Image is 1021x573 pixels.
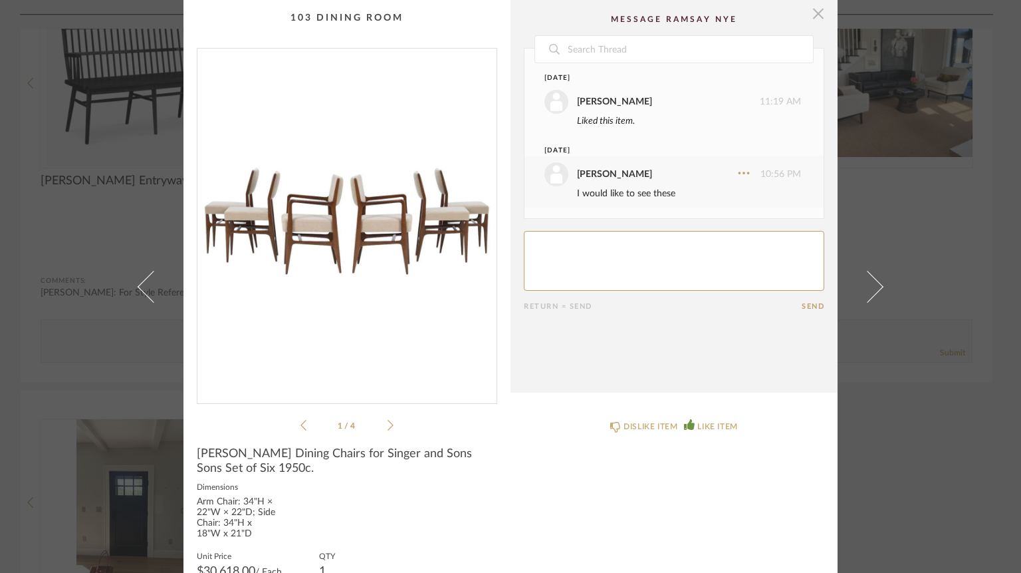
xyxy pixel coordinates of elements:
[197,550,282,561] label: Unit Price
[350,422,357,430] span: 4
[524,302,802,311] div: Return = Send
[697,420,737,433] div: LIKE ITEM
[197,481,277,492] label: Dimensions
[624,420,677,433] div: DISLIKE ITEM
[197,497,277,540] div: Arm Chair: 34"H × 22"W × 22"D; Side Chair: 34"H x 18"W x 21"D
[566,36,813,63] input: Search Thread
[544,162,801,186] div: 10:56 PM
[577,186,801,201] div: I would like to see these
[577,114,801,128] div: Liked this item.
[802,302,824,311] button: Send
[197,49,497,393] img: 0726575d-fc83-4bb8-8469-4f1685cd6b5c_1000x1000.jpg
[197,49,497,393] div: 0
[544,90,801,114] div: 11:19 AM
[544,73,776,83] div: [DATE]
[577,167,652,182] div: [PERSON_NAME]
[338,422,344,430] span: 1
[577,95,652,109] div: [PERSON_NAME]
[319,550,335,561] label: QTY
[544,146,776,156] div: [DATE]
[197,447,497,476] span: [PERSON_NAME] Dining Chairs for Singer and Sons Sons Set of Six 1950c.
[344,422,350,430] span: /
